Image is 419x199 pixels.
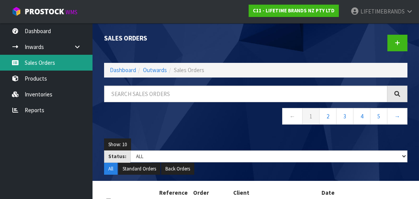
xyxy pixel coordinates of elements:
[66,8,77,16] small: WMS
[104,163,118,175] button: All
[302,108,320,125] a: 1
[353,108,370,125] a: 4
[110,66,136,74] a: Dashboard
[282,108,303,125] a: ←
[25,7,64,17] span: ProStock
[143,66,167,74] a: Outwards
[12,7,21,16] img: cube-alt.png
[104,86,387,102] input: Search sales orders
[174,66,204,74] span: Sales Orders
[387,108,407,125] a: →
[104,138,131,151] button: Show: 10
[319,108,337,125] a: 2
[104,35,250,42] h1: Sales Orders
[104,108,407,127] nav: Page navigation
[161,163,194,175] button: Back Orders
[108,153,126,160] strong: Status:
[360,8,405,15] span: LIFETIMEBRANDS
[336,108,353,125] a: 3
[253,7,335,14] strong: C11 - LIFETIME BRANDS NZ PTY LTD
[118,163,160,175] button: Standard Orders
[370,108,387,125] a: 5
